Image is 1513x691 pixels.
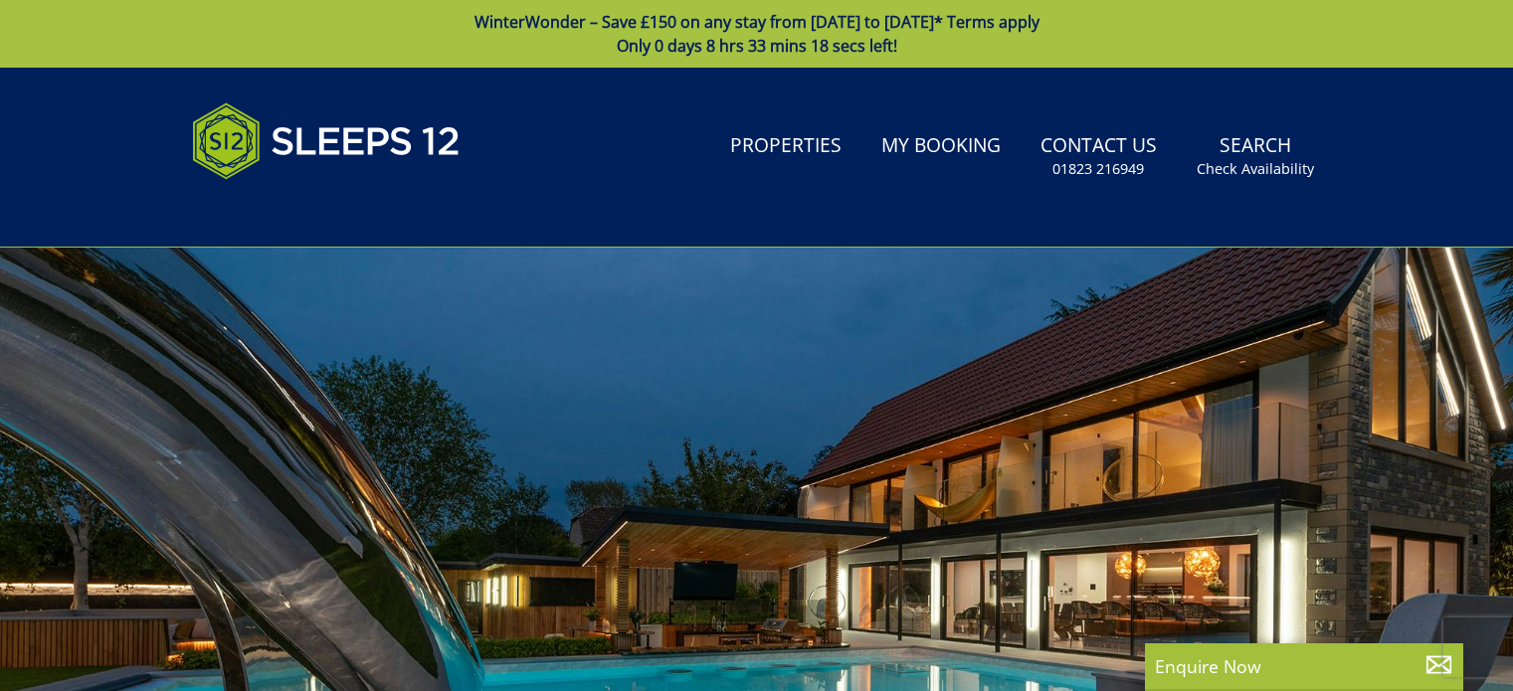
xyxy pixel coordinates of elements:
[1033,124,1165,189] a: Contact Us01823 216949
[722,124,850,169] a: Properties
[1052,159,1144,179] small: 01823 216949
[1197,159,1314,179] small: Check Availability
[1189,124,1322,189] a: SearchCheck Availability
[1155,653,1453,679] p: Enquire Now
[873,124,1009,169] a: My Booking
[192,91,461,191] img: Sleeps 12
[617,35,897,57] span: Only 0 days 8 hrs 33 mins 18 secs left!
[182,203,391,220] iframe: Customer reviews powered by Trustpilot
